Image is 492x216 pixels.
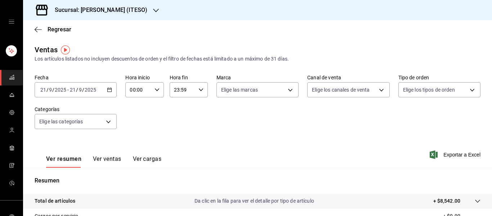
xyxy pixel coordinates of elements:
[35,45,58,54] font: Ventas
[433,198,460,204] font: + $8,542.00
[403,87,455,93] font: Elige los tipos de orden
[35,75,49,80] font: Fecha
[55,6,147,13] font: Sucursal: [PERSON_NAME] (ITESO)
[35,56,289,62] font: Los artículos listados no incluyen descuentos de orden y el filtro de fechas está limitado a un m...
[40,87,46,93] input: --
[49,87,52,93] input: --
[46,155,81,162] font: Ver resumen
[125,75,149,80] font: Hora inicio
[398,75,429,80] font: Tipo de orden
[443,152,480,158] font: Exportar a Excel
[70,87,76,93] input: --
[46,87,49,93] font: /
[48,26,71,33] font: Regresar
[76,87,78,93] font: /
[35,198,75,204] font: Total de artículos
[312,87,370,93] font: Elige los canales de venta
[79,87,82,93] input: --
[170,75,188,80] font: Hora fin
[52,87,54,93] font: /
[93,155,121,162] font: Ver ventas
[39,119,83,124] font: Elige las categorías
[216,75,231,80] font: Marca
[84,87,97,93] input: ----
[46,155,161,168] div: pestañas de navegación
[431,150,480,159] button: Exportar a Excel
[9,19,14,25] button: cajón abierto
[35,26,71,33] button: Regresar
[35,177,59,184] font: Resumen
[194,198,314,204] font: Da clic en la fila para ver el detalle por tipo de artículo
[67,87,69,93] font: -
[82,87,84,93] font: /
[61,45,70,54] img: Marcador de información sobre herramientas
[221,87,258,93] font: Elige las marcas
[35,106,59,112] font: Categorías
[54,87,67,93] input: ----
[133,155,162,162] font: Ver cargas
[307,75,341,80] font: Canal de venta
